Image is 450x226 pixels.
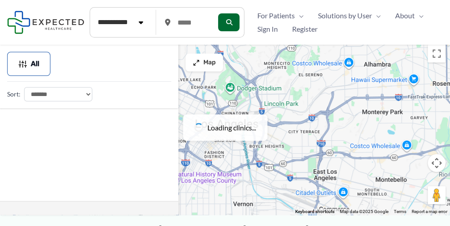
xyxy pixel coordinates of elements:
span: Loading clinics... [207,121,256,134]
span: Sign In [257,22,277,36]
span: Register [292,22,317,36]
span: Map [203,59,216,67]
img: Maximize [193,59,200,66]
button: All [7,52,50,76]
img: Filter [18,59,27,68]
span: Solutions by User [318,9,372,22]
label: Sort: [7,88,21,100]
a: Solutions by UserMenu Toggle [310,9,388,22]
a: Report a map error [412,209,447,214]
span: Menu Toggle [372,9,380,22]
span: Menu Toggle [294,9,303,22]
a: Register [285,22,324,36]
span: Map data ©2025 Google [340,209,388,214]
a: For PatientsMenu Toggle [250,9,310,22]
a: Sign In [250,22,285,36]
a: AboutMenu Toggle [388,9,430,22]
a: Terms (opens in new tab) [394,209,406,214]
span: Menu Toggle [414,9,423,22]
button: Drag Pegman onto the map to open Street View [428,186,446,204]
button: Map camera controls [428,154,446,172]
span: All [31,61,39,67]
button: Map [186,54,223,71]
button: Keyboard shortcuts [295,209,334,215]
img: Expected Healthcare Logo - side, dark font, small [7,11,84,33]
button: Toggle fullscreen view [428,45,446,63]
span: For Patients [257,9,294,22]
span: About [395,9,414,22]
